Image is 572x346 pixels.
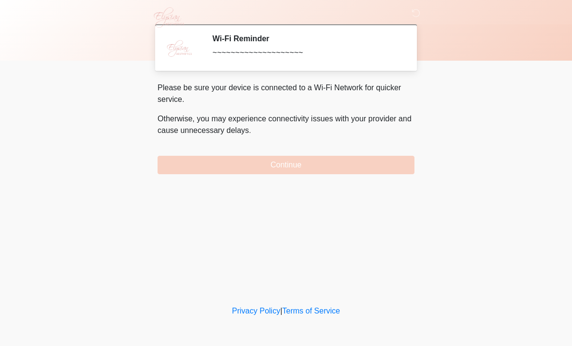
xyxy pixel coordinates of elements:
p: Otherwise, you may experience connectivity issues with your provider and cause unnecessary delays [158,113,414,136]
button: Continue [158,156,414,174]
a: | [280,307,282,315]
h2: Wi-Fi Reminder [212,34,400,43]
a: Privacy Policy [232,307,281,315]
div: ~~~~~~~~~~~~~~~~~~~~ [212,47,400,59]
span: . [249,126,251,134]
img: Agent Avatar [165,34,194,63]
p: Please be sure your device is connected to a Wi-Fi Network for quicker service. [158,82,414,105]
img: Elysian Aesthetics Logo [148,7,189,28]
a: Terms of Service [282,307,340,315]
